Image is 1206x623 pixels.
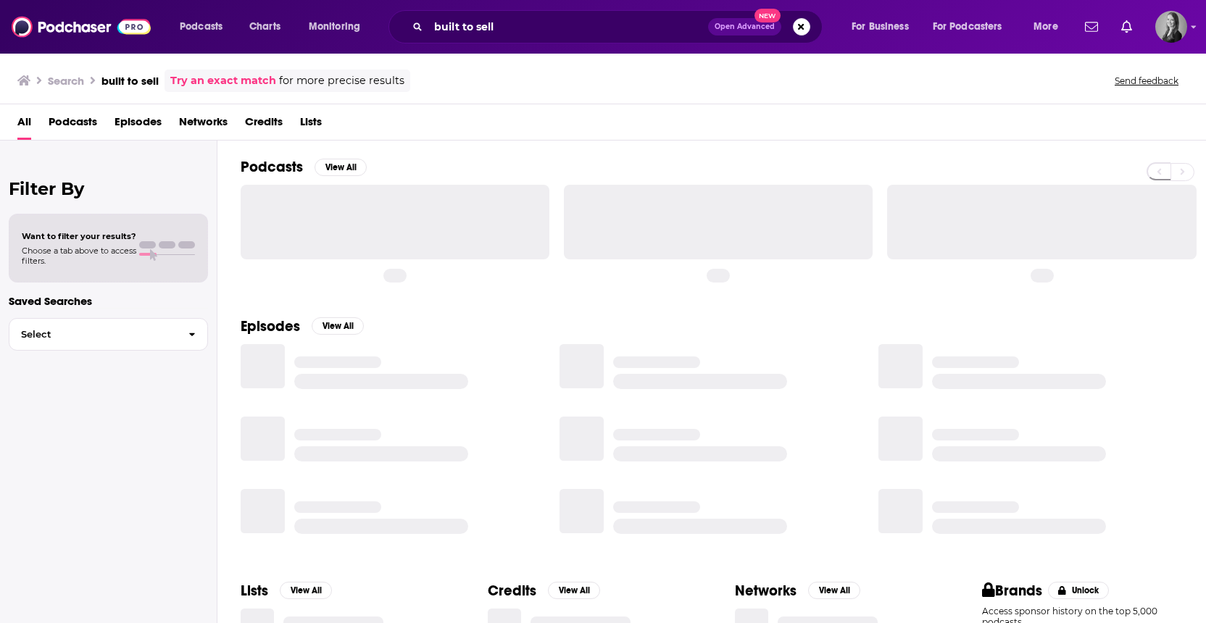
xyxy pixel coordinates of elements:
[1155,11,1187,43] img: User Profile
[1155,11,1187,43] button: Show profile menu
[312,317,364,335] button: View All
[852,17,909,37] span: For Business
[1048,582,1110,599] button: Unlock
[841,15,927,38] button: open menu
[1155,11,1187,43] span: Logged in as katieTBG
[170,15,241,38] button: open menu
[9,294,208,308] p: Saved Searches
[1110,75,1183,87] button: Send feedback
[548,582,600,599] button: View All
[808,582,860,599] button: View All
[488,582,536,600] h2: Credits
[315,159,367,176] button: View All
[300,110,322,140] a: Lists
[170,72,276,89] a: Try an exact match
[179,110,228,140] a: Networks
[735,582,860,600] a: NetworksView All
[115,110,162,140] a: Episodes
[9,330,177,339] span: Select
[280,582,332,599] button: View All
[240,15,289,38] a: Charts
[48,74,84,88] h3: Search
[12,13,151,41] img: Podchaser - Follow, Share and Rate Podcasts
[923,15,1023,38] button: open menu
[9,178,208,199] h2: Filter By
[982,582,1042,600] h2: Brands
[180,17,223,37] span: Podcasts
[1034,17,1058,37] span: More
[22,231,136,241] span: Want to filter your results?
[241,582,332,600] a: ListsView All
[1079,14,1104,39] a: Show notifications dropdown
[17,110,31,140] a: All
[241,317,300,335] h2: Episodes
[428,15,708,38] input: Search podcasts, credits, & more...
[241,158,303,176] h2: Podcasts
[241,158,367,176] a: PodcastsView All
[22,246,136,266] span: Choose a tab above to access filters.
[754,9,781,22] span: New
[402,10,836,43] div: Search podcasts, credits, & more...
[309,17,360,37] span: Monitoring
[9,318,208,351] button: Select
[735,582,797,600] h2: Networks
[708,18,781,35] button: Open AdvancedNew
[1115,14,1138,39] a: Show notifications dropdown
[49,110,97,140] a: Podcasts
[241,317,364,335] a: EpisodesView All
[1023,15,1076,38] button: open menu
[488,582,600,600] a: CreditsView All
[101,74,159,88] h3: built to sell
[249,17,280,37] span: Charts
[279,72,404,89] span: for more precise results
[299,15,379,38] button: open menu
[715,23,775,30] span: Open Advanced
[933,17,1002,37] span: For Podcasters
[245,110,283,140] a: Credits
[241,582,268,600] h2: Lists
